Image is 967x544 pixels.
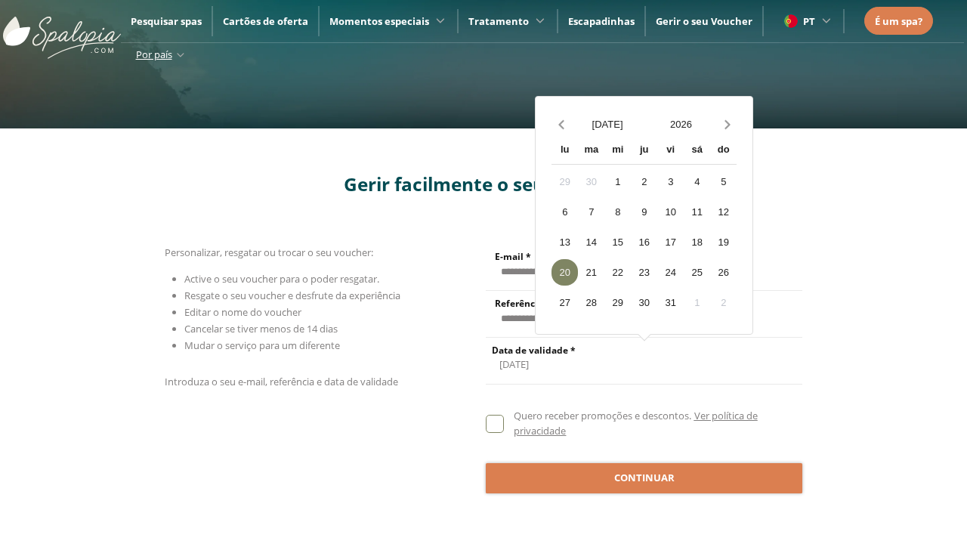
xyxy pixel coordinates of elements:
div: 8 [604,199,631,225]
div: 7 [578,199,604,225]
span: Por país [136,48,172,61]
a: Cartões de oferta [223,14,308,28]
div: 19 [710,229,737,255]
div: do [710,138,737,164]
div: 20 [551,259,578,286]
div: 23 [631,259,657,286]
span: É um spa? [875,14,922,28]
div: 17 [657,229,684,255]
div: Calendar wrapper [551,138,737,316]
span: Mudar o serviço para um diferente [184,338,340,352]
div: 25 [684,259,710,286]
div: 22 [604,259,631,286]
span: Quero receber promoções e descontos. [514,409,691,422]
div: sá [684,138,710,164]
div: vi [657,138,684,164]
div: 29 [551,168,578,195]
div: mi [604,138,631,164]
button: Next month [718,111,737,138]
span: Personalizar, resgatar ou trocar o seu voucher: [165,246,373,259]
div: 27 [551,289,578,316]
div: 31 [657,289,684,316]
div: 12 [710,199,737,225]
div: 24 [657,259,684,286]
div: 13 [551,229,578,255]
div: 30 [578,168,604,195]
button: Previous month [551,111,570,138]
span: Gerir facilmente o seu voucher [344,172,624,196]
div: Calendar days [551,168,737,316]
button: Open months overlay [570,111,644,138]
span: Cancelar se tiver menos de 14 dias [184,322,338,335]
div: 6 [551,199,578,225]
div: 1 [604,168,631,195]
div: 18 [684,229,710,255]
div: 30 [631,289,657,316]
div: 1 [684,289,710,316]
div: 16 [631,229,657,255]
span: Continuar [614,471,675,486]
a: Escapadinhas [568,14,635,28]
div: 4 [684,168,710,195]
span: Editar o nome do voucher [184,305,301,319]
img: ImgLogoSpalopia.BvClDcEz.svg [3,2,121,59]
a: Pesquisar spas [131,14,202,28]
div: 10 [657,199,684,225]
div: ma [578,138,604,164]
div: 9 [631,199,657,225]
button: Continuar [486,463,802,493]
div: 2 [710,289,737,316]
div: 21 [578,259,604,286]
div: lu [551,138,578,164]
div: 26 [710,259,737,286]
a: Gerir o seu Voucher [656,14,752,28]
button: Open years overlay [644,111,718,138]
span: Resgate o seu voucher e desfrute da experiência [184,289,400,302]
div: ju [631,138,657,164]
div: 15 [604,229,631,255]
a: Ver política de privacidade [514,409,757,437]
div: 2 [631,168,657,195]
div: 14 [578,229,604,255]
div: 29 [604,289,631,316]
div: 28 [578,289,604,316]
div: 3 [657,168,684,195]
div: 11 [684,199,710,225]
div: 5 [710,168,737,195]
span: Active o seu voucher para o poder resgatar. [184,272,379,286]
span: Introduza o seu e-mail, referência e data de validade [165,375,398,388]
a: É um spa? [875,13,922,29]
